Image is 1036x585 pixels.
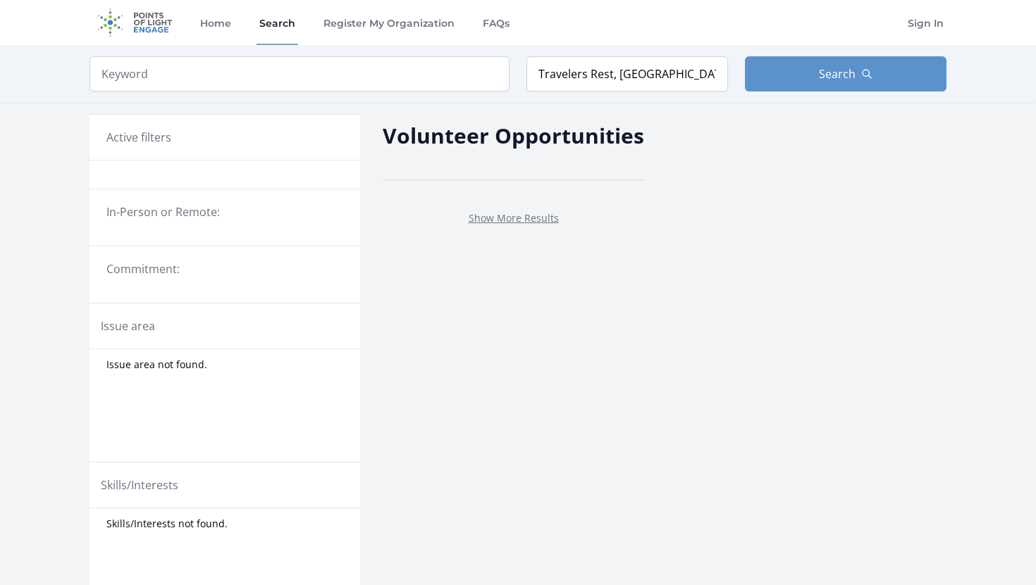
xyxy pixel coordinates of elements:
h3: Active filters [106,129,171,146]
input: Keyword [90,56,510,92]
input: Location [526,56,728,92]
legend: Commitment: [106,260,343,277]
h2: Volunteer Opportunities [383,120,644,151]
span: Search [819,65,856,82]
legend: Issue area [101,317,155,334]
button: Search [745,56,946,92]
span: Issue area not found. [106,358,207,372]
legend: In-Person or Remote: [106,203,343,220]
legend: Skills/Interests [101,477,178,493]
a: Show More Results [469,211,559,225]
span: Skills/Interests not found. [106,517,228,531]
